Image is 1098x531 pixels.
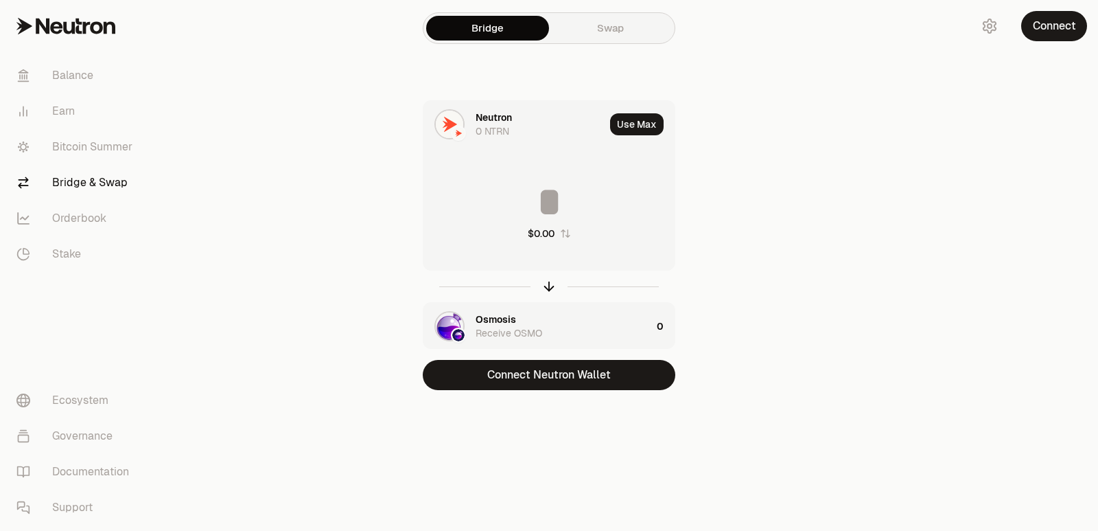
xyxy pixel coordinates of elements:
a: Bitcoin Summer [5,129,148,165]
div: 0 NTRN [476,124,509,138]
div: $0.00 [528,227,554,240]
a: Support [5,490,148,526]
div: NTRN LogoNeutron LogoNeutron0 NTRN [423,101,605,148]
a: Swap [549,16,672,41]
button: Connect Neutron Wallet [423,360,675,390]
a: Earn [5,93,148,129]
a: Bridge [426,16,549,41]
div: Osmosis [476,313,516,326]
a: Ecosystem [5,383,148,418]
button: OSMO LogoOsmosis LogoOsmosisReceive OSMO0 [423,303,675,350]
button: $0.00 [528,227,571,240]
a: Governance [5,418,148,454]
a: Documentation [5,454,148,490]
a: Orderbook [5,201,148,236]
img: OSMO Logo [436,313,463,340]
a: Balance [5,58,148,93]
button: Connect [1021,11,1087,41]
img: Neutron Logo [452,127,465,139]
button: Use Max [610,113,664,135]
div: Neutron [476,111,512,124]
a: Stake [5,236,148,272]
div: 0 [657,303,675,350]
div: Receive OSMO [476,326,542,340]
div: OSMO LogoOsmosis LogoOsmosisReceive OSMO [423,303,651,350]
img: Osmosis Logo [452,329,465,341]
a: Bridge & Swap [5,165,148,201]
img: NTRN Logo [436,111,463,138]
